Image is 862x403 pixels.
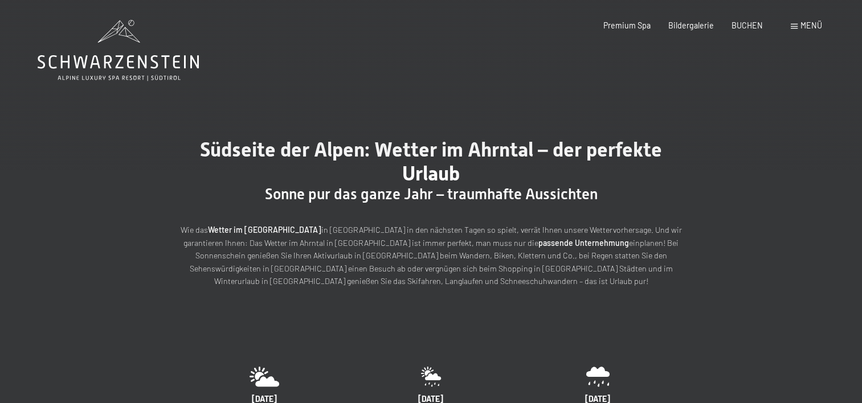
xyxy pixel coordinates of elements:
[181,224,682,288] p: Wie das in [GEOGRAPHIC_DATA] in den nächsten Tagen so spielt, verrät Ihnen unsere Wettervorhersag...
[603,20,651,30] a: Premium Spa
[200,138,662,185] span: Südseite der Alpen: Wetter im Ahrntal – der perfekte Urlaub
[800,20,822,30] span: Menü
[732,20,763,30] a: BUCHEN
[538,238,629,248] strong: passende Unternehmung
[208,225,321,235] strong: Wetter im [GEOGRAPHIC_DATA]
[265,186,598,203] span: Sonne pur das ganze Jahr – traumhafte Aussichten
[668,20,714,30] a: Bildergalerie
